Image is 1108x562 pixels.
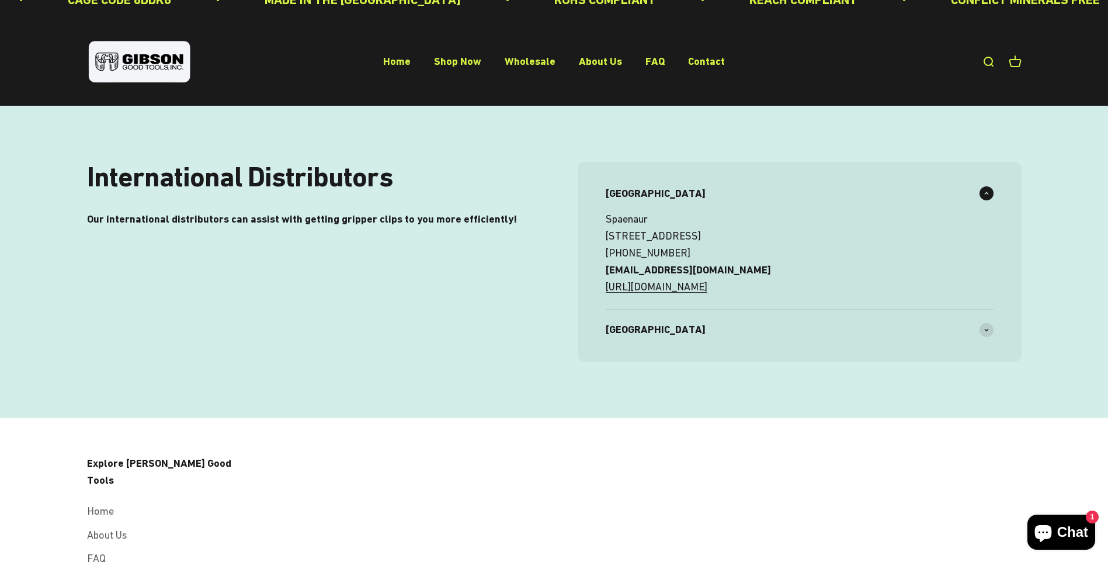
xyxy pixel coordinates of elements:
p: Spaenaur [STREET_ADDRESS] [PHONE_NUMBER] [606,211,980,295]
a: Shop Now [434,55,481,68]
a: About Us [579,55,622,68]
strong: Our international distributors can assist with getting gripper clips to you more efficiently! [87,213,517,225]
inbox-online-store-chat: Shopify online store chat [1024,515,1099,553]
a: FAQ [645,55,665,68]
h2: International Distributors [87,162,531,193]
a: Contact [688,55,725,68]
p: Explore [PERSON_NAME] Good Tools [87,455,233,489]
summary: [GEOGRAPHIC_DATA] [606,310,994,350]
span: [GEOGRAPHIC_DATA] [606,185,706,202]
a: Wholesale [505,55,555,68]
strong: [EMAIL_ADDRESS][DOMAIN_NAME] [606,263,771,276]
a: Home [383,55,411,68]
span: [GEOGRAPHIC_DATA] [606,321,706,338]
a: About Us [87,527,127,544]
a: Home [87,503,114,520]
a: [URL][DOMAIN_NAME] [606,280,707,293]
summary: [GEOGRAPHIC_DATA] [606,174,994,214]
